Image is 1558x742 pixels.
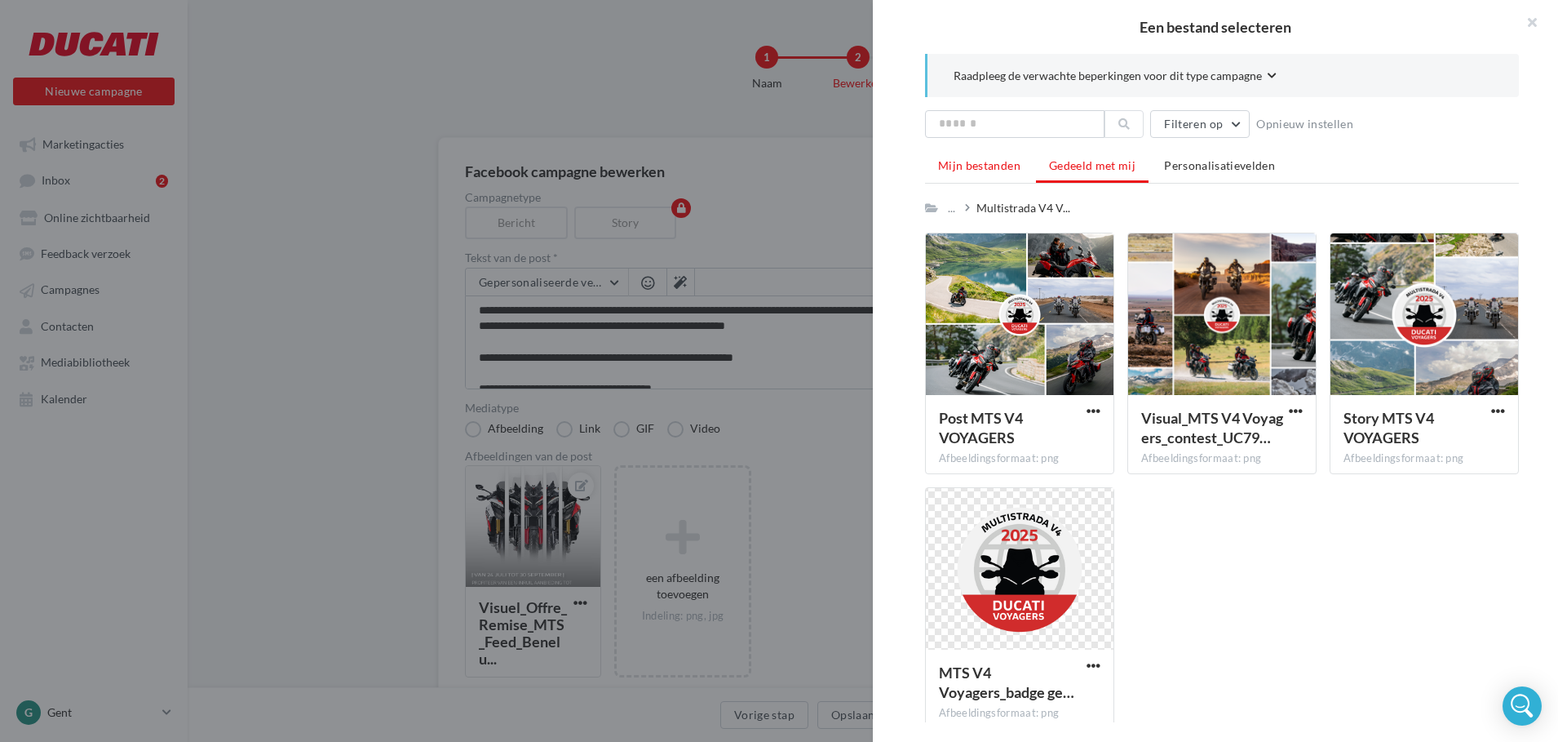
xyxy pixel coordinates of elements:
button: Filteren op [1150,110,1250,138]
span: Raadpleeg de verwachte beperkingen voor dit type campagne [954,68,1262,84]
span: Gedeeld met mij [1049,158,1135,172]
h2: Een bestand selecteren [899,20,1532,34]
button: Opnieuw instellen [1250,114,1360,134]
span: Story MTS V4 VOYAGERS [1343,409,1434,447]
div: Afbeeldingsformaat: png [939,706,1100,721]
span: Visual_MTS V4 Voyagers_contest_UC794079 [1141,409,1283,447]
span: Mijn bestanden [938,158,1020,172]
div: Open Intercom Messenger [1503,686,1542,726]
div: ... [945,197,958,220]
span: Post MTS V4 VOYAGERS [939,409,1023,447]
div: Afbeeldingsformaat: png [1343,451,1505,466]
span: Multistrada V4 V... [976,200,1070,216]
span: MTS V4 Voyagers_badge generico _1__UC794078 [939,664,1074,701]
span: Personalisatievelden [1164,158,1275,172]
button: Raadpleeg de verwachte beperkingen voor dit type campagne [954,67,1277,87]
div: Afbeeldingsformaat: png [939,451,1100,466]
div: Afbeeldingsformaat: png [1141,451,1303,466]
